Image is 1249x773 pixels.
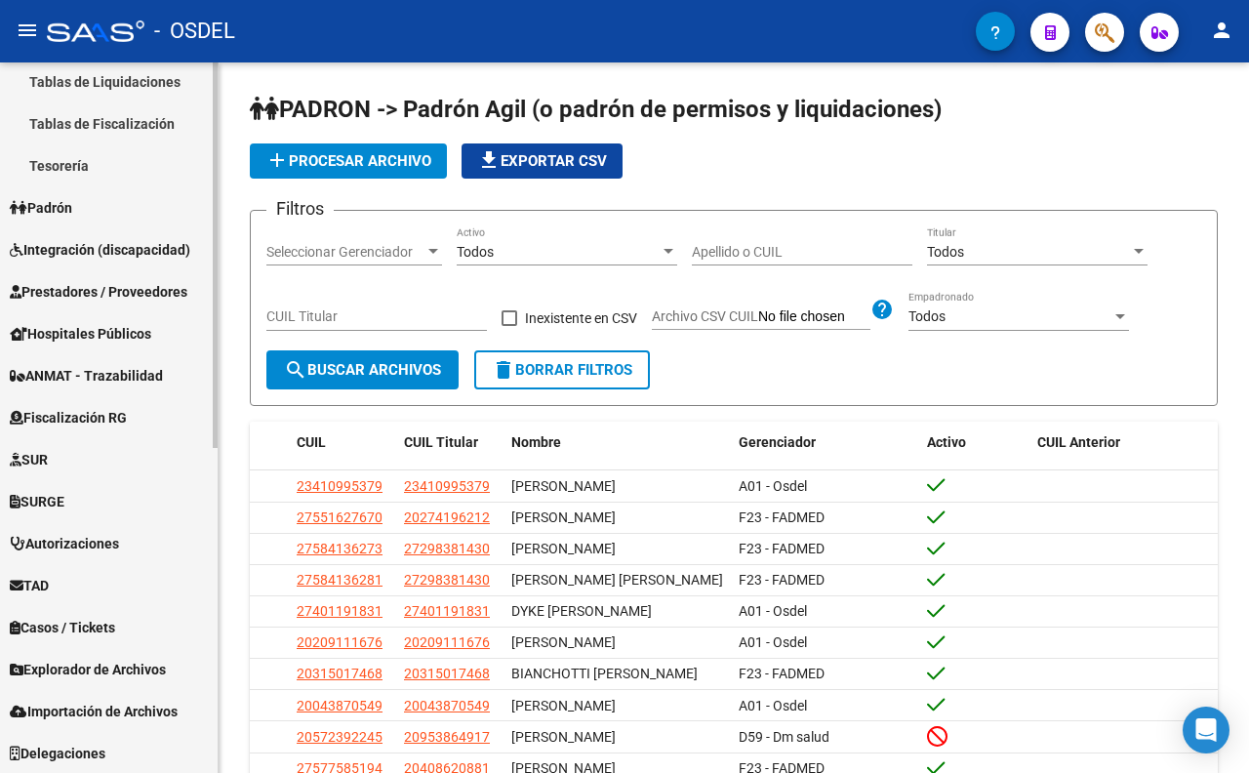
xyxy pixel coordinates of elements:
span: Hospitales Públicos [10,323,151,345]
span: Exportar CSV [477,152,607,170]
span: 27401191831 [297,603,383,619]
span: F23 - FADMED [739,666,825,681]
span: Todos [927,244,964,260]
span: Seleccionar Gerenciador [266,244,424,261]
button: Procesar archivo [250,143,447,179]
span: A01 - Osdel [739,603,807,619]
span: D59 - Dm salud [739,729,829,745]
span: [PERSON_NAME] [511,478,616,494]
datatable-header-cell: Activo [919,422,1029,464]
mat-icon: help [870,298,894,321]
datatable-header-cell: Gerenciador [731,422,919,464]
span: [PERSON_NAME] [511,509,616,525]
span: 20315017468 [297,666,383,681]
span: 20043870549 [404,698,490,713]
span: [PERSON_NAME] [511,729,616,745]
span: 23410995379 [297,478,383,494]
span: PADRON -> Padrón Agil (o padrón de permisos y liquidaciones) [250,96,942,123]
span: Prestadores / Proveedores [10,281,187,303]
span: 23410995379 [404,478,490,494]
button: Exportar CSV [462,143,623,179]
span: 20274196212 [404,509,490,525]
h3: Filtros [266,195,334,223]
span: 27401191831 [404,603,490,619]
span: 27298381430 [404,572,490,588]
span: Todos [457,244,494,260]
span: 27298381430 [404,541,490,556]
span: A01 - Osdel [739,698,807,713]
span: [PERSON_NAME] [PERSON_NAME] [511,572,723,588]
span: Fiscalización RG [10,407,127,428]
span: Gerenciador [739,434,816,450]
span: [PERSON_NAME] [511,698,616,713]
mat-icon: add [265,148,289,172]
span: 20043870549 [297,698,383,713]
span: Archivo CSV CUIL [652,308,758,324]
datatable-header-cell: CUIL [289,422,396,464]
span: 27584136281 [297,572,383,588]
span: Explorador de Archivos [10,659,166,680]
span: Borrar Filtros [492,361,632,379]
span: F23 - FADMED [739,541,825,556]
span: SURGE [10,491,64,512]
span: TAD [10,575,49,596]
span: Autorizaciones [10,533,119,554]
mat-icon: search [284,358,307,382]
datatable-header-cell: CUIL Anterior [1029,422,1218,464]
span: Importación de Archivos [10,701,178,722]
span: 20209111676 [404,634,490,650]
mat-icon: delete [492,358,515,382]
input: Archivo CSV CUIL [758,308,870,326]
span: Buscar Archivos [284,361,441,379]
span: 20953864917 [404,729,490,745]
mat-icon: person [1210,19,1233,42]
span: Integración (discapacidad) [10,239,190,261]
span: A01 - Osdel [739,478,807,494]
span: [PERSON_NAME] [511,541,616,556]
span: CUIL Anterior [1037,434,1120,450]
span: BIANCHOTTI [PERSON_NAME] [511,666,698,681]
span: 27551627670 [297,509,383,525]
span: Procesar archivo [265,152,431,170]
span: F23 - FADMED [739,509,825,525]
span: Todos [908,308,946,324]
span: 20209111676 [297,634,383,650]
span: F23 - FADMED [739,572,825,588]
span: ANMAT - Trazabilidad [10,365,163,386]
button: Borrar Filtros [474,350,650,389]
span: Delegaciones [10,743,105,764]
span: DYKE [PERSON_NAME] [511,603,652,619]
span: SUR [10,449,48,470]
span: Padrón [10,197,72,219]
span: Casos / Tickets [10,617,115,638]
datatable-header-cell: CUIL Titular [396,422,504,464]
span: [PERSON_NAME] [511,634,616,650]
span: CUIL [297,434,326,450]
button: Buscar Archivos [266,350,459,389]
mat-icon: menu [16,19,39,42]
span: A01 - Osdel [739,634,807,650]
span: Nombre [511,434,561,450]
span: 20572392245 [297,729,383,745]
span: - OSDEL [154,10,235,53]
div: Open Intercom Messenger [1183,707,1229,753]
mat-icon: file_download [477,148,501,172]
span: Activo [927,434,966,450]
span: Inexistente en CSV [525,306,637,330]
span: 20315017468 [404,666,490,681]
span: 27584136273 [297,541,383,556]
datatable-header-cell: Nombre [504,422,731,464]
span: CUIL Titular [404,434,478,450]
